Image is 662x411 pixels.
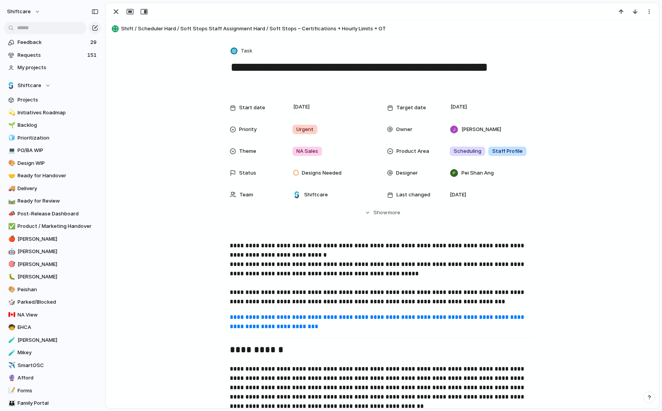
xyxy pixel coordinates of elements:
[239,147,256,155] span: Theme
[4,119,101,131] a: 🌱Backlog
[4,145,101,156] a: 💻PO/BA WIP
[18,121,99,129] span: Backlog
[8,222,14,231] div: ✅
[87,51,98,59] span: 151
[4,347,101,359] a: 🧪Mikey
[7,286,15,294] button: 🎨
[302,169,342,177] span: Designs Needed
[4,170,101,182] a: 🤝Ready for Handover
[8,399,14,408] div: 👪
[4,94,101,106] a: Projects
[396,126,412,133] span: Owner
[4,284,101,296] div: 🎨Peishan
[8,361,14,370] div: ✈️
[492,147,523,155] span: Staff Profile
[7,362,15,369] button: ✈️
[8,247,14,256] div: 🤖
[388,209,400,217] span: more
[304,191,328,199] span: Shiftcare
[7,121,15,129] button: 🌱
[7,273,15,281] button: 🐛
[7,374,15,382] button: 🔮
[291,102,312,112] span: [DATE]
[18,311,99,319] span: NA View
[239,191,253,199] span: Team
[4,397,101,409] a: 👪Family Portal
[4,233,101,245] a: 🍎[PERSON_NAME]
[4,107,101,119] a: 💫Initiatives Roadmap
[8,159,14,168] div: 🎨
[18,387,99,395] span: Forms
[4,296,101,308] a: 🎲Parked/Blocked
[18,159,99,167] span: Design WIP
[18,273,99,281] span: [PERSON_NAME]
[239,169,256,177] span: Status
[4,195,101,207] a: 🛤️Ready for Review
[461,169,494,177] span: Pei Shan Ang
[4,183,101,194] a: 🚚Delivery
[396,104,426,112] span: Target date
[4,49,101,61] a: Requests151
[4,334,101,346] a: 🧪[PERSON_NAME]
[7,349,15,357] button: 🧪
[4,220,101,232] a: ✅Product / Marketing Handover
[8,374,14,383] div: 🔮
[8,298,14,307] div: 🎲
[396,169,418,177] span: Designer
[8,108,14,117] div: 💫
[239,126,257,133] span: Priority
[18,109,99,117] span: Initiatives Roadmap
[18,336,99,344] span: [PERSON_NAME]
[8,310,14,319] div: 🇨🇦
[4,157,101,169] a: 🎨Design WIP
[121,25,655,33] span: Shift / Scheduler Hard / Soft Stops Staff Assignment Hard / Soft Stops – Certifications + Hourly ...
[18,64,99,72] span: My projects
[18,210,99,218] span: Post-Release Dashboard
[7,399,15,407] button: 👪
[18,51,85,59] span: Requests
[7,197,15,205] button: 🛤️
[8,273,14,282] div: 🐛
[8,285,14,294] div: 🎨
[4,360,101,371] a: ✈️SmartOSC
[8,209,14,218] div: 📣
[396,191,430,199] span: Last changed
[7,159,15,167] button: 🎨
[4,208,101,220] div: 📣Post-Release Dashboard
[18,286,99,294] span: Peishan
[4,80,101,91] button: Shiftcare
[7,109,15,117] button: 💫
[18,197,99,205] span: Ready for Review
[454,147,481,155] span: Scheduling
[4,372,101,384] div: 🔮Afford
[18,172,99,180] span: Ready for Handover
[18,298,99,306] span: Parked/Blocked
[18,399,99,407] span: Family Portal
[8,336,14,345] div: 🧪
[7,336,15,344] button: 🧪
[239,104,265,112] span: Start date
[7,298,15,306] button: 🎲
[8,260,14,269] div: 🎯
[241,47,252,55] span: Task
[8,234,14,243] div: 🍎
[4,271,101,283] a: 🐛[PERSON_NAME]
[8,121,14,130] div: 🌱
[4,246,101,257] a: 🤖[PERSON_NAME]
[7,210,15,218] button: 📣
[18,374,99,382] span: Afford
[4,62,101,73] a: My projects
[109,23,655,35] button: Shift / Scheduler Hard / Soft Stops Staff Assignment Hard / Soft Stops – Certifications + Hourly ...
